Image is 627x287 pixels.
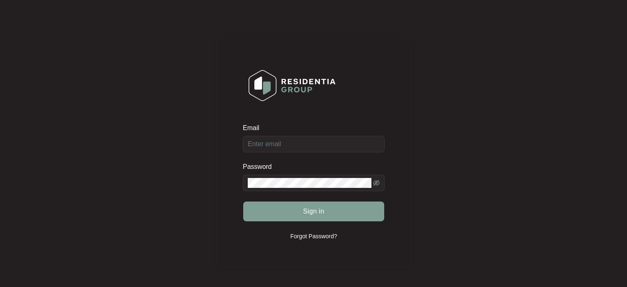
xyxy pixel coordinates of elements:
[373,180,380,186] span: eye-invisible
[303,206,324,216] span: Sign in
[290,232,337,240] p: Forgot Password?
[243,64,341,107] img: Login Logo
[243,202,384,221] button: Sign in
[243,136,385,152] input: Email
[243,163,278,171] label: Password
[248,178,371,188] input: Password
[243,124,265,132] label: Email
